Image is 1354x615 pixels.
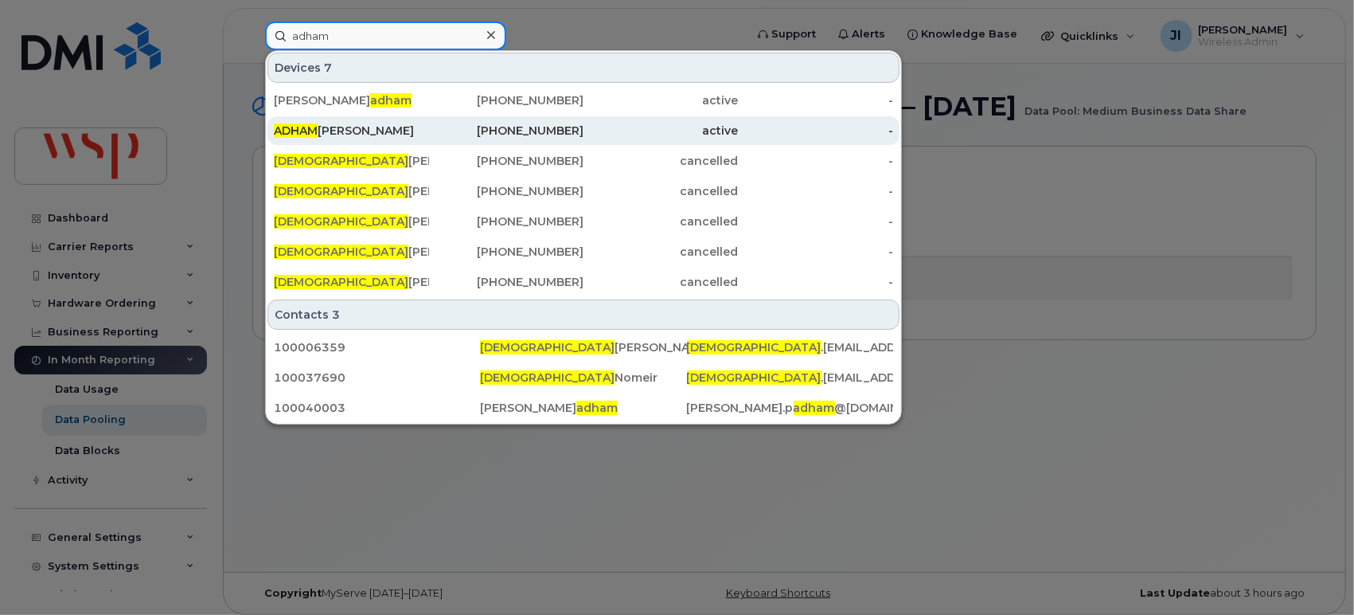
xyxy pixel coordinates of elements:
[480,400,686,416] div: [PERSON_NAME]
[583,92,739,108] div: active
[267,207,899,236] a: [DEMOGRAPHIC_DATA][PERSON_NAME][PHONE_NUMBER]cancelled-
[687,370,893,386] div: .[EMAIL_ADDRESS][DOMAIN_NAME]
[267,116,899,145] a: ADHAM[PERSON_NAME][PHONE_NUMBER]active-
[324,60,332,76] span: 7
[274,275,408,289] span: [DEMOGRAPHIC_DATA]
[687,370,821,385] span: [DEMOGRAPHIC_DATA]
[267,268,899,296] a: [DEMOGRAPHIC_DATA][PERSON_NAME][PHONE_NUMBER]cancelled-
[583,183,739,199] div: cancelled
[274,92,429,108] div: [PERSON_NAME]
[687,339,893,355] div: .[EMAIL_ADDRESS][DOMAIN_NAME]
[687,340,821,355] span: [DEMOGRAPHIC_DATA]
[739,213,894,229] div: -
[429,183,584,199] div: [PHONE_NUMBER]
[739,274,894,290] div: -
[274,339,480,355] div: 100006359
[274,183,429,199] div: [PERSON_NAME]
[794,401,835,415] span: adham
[583,153,739,169] div: cancelled
[739,123,894,139] div: -
[267,147,899,175] a: [DEMOGRAPHIC_DATA][PERSON_NAME][PHONE_NUMBER]cancelled-
[274,123,318,138] span: ADHAM
[267,86,899,115] a: [PERSON_NAME]adham[PHONE_NUMBER]active-
[739,92,894,108] div: -
[480,370,686,386] div: Nomeir
[480,340,615,355] span: [DEMOGRAPHIC_DATA]
[429,153,584,169] div: [PHONE_NUMBER]
[739,183,894,199] div: -
[267,300,899,330] div: Contacts
[739,244,894,260] div: -
[480,339,686,355] div: [PERSON_NAME]
[429,274,584,290] div: [PHONE_NUMBER]
[274,400,480,416] div: 100040003
[267,333,899,362] a: 100006359[DEMOGRAPHIC_DATA][PERSON_NAME][DEMOGRAPHIC_DATA].[EMAIL_ADDRESS][DOMAIN_NAME]
[274,184,408,198] span: [DEMOGRAPHIC_DATA]
[267,363,899,392] a: 100037690[DEMOGRAPHIC_DATA]Nomeir[DEMOGRAPHIC_DATA].[EMAIL_ADDRESS][DOMAIN_NAME]
[267,177,899,206] a: [DEMOGRAPHIC_DATA][PERSON_NAME][PHONE_NUMBER]cancelled-
[583,274,739,290] div: cancelled
[429,244,584,260] div: [PHONE_NUMBER]
[480,370,615,385] span: [DEMOGRAPHIC_DATA]
[576,401,618,415] span: adham
[429,92,584,108] div: [PHONE_NUMBER]
[267,53,899,83] div: Devices
[267,237,899,266] a: [DEMOGRAPHIC_DATA][PERSON_NAME][PHONE_NUMBER]cancelled-
[274,123,429,139] div: [PERSON_NAME]
[274,214,408,229] span: [DEMOGRAPHIC_DATA]
[274,370,480,386] div: 100037690
[274,154,408,168] span: [DEMOGRAPHIC_DATA]
[583,213,739,229] div: cancelled
[429,123,584,139] div: [PHONE_NUMBER]
[332,307,340,323] span: 3
[274,244,429,260] div: [PERSON_NAME]
[429,213,584,229] div: [PHONE_NUMBER]
[583,123,739,139] div: active
[739,153,894,169] div: -
[274,274,429,290] div: [PERSON_NAME]
[274,245,408,259] span: [DEMOGRAPHIC_DATA]
[370,93,412,108] span: adham
[583,244,739,260] div: cancelled
[274,213,429,229] div: [PERSON_NAME]
[687,400,893,416] div: [PERSON_NAME].p @[DOMAIN_NAME]
[274,153,429,169] div: [PERSON_NAME]
[267,394,899,422] a: 100040003[PERSON_NAME]adham[PERSON_NAME].padham@[DOMAIN_NAME]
